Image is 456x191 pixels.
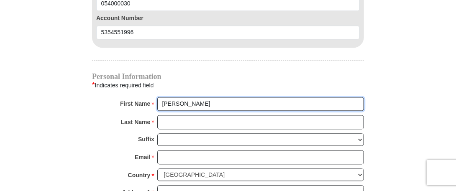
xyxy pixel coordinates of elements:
strong: Country [128,169,151,181]
strong: Last Name [121,116,151,128]
strong: First Name [120,98,150,110]
strong: Email [135,151,150,163]
h4: Personal Information [92,73,364,80]
strong: Suffix [138,133,154,145]
label: Account Number [96,14,360,23]
div: Indicates required field [92,80,364,91]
